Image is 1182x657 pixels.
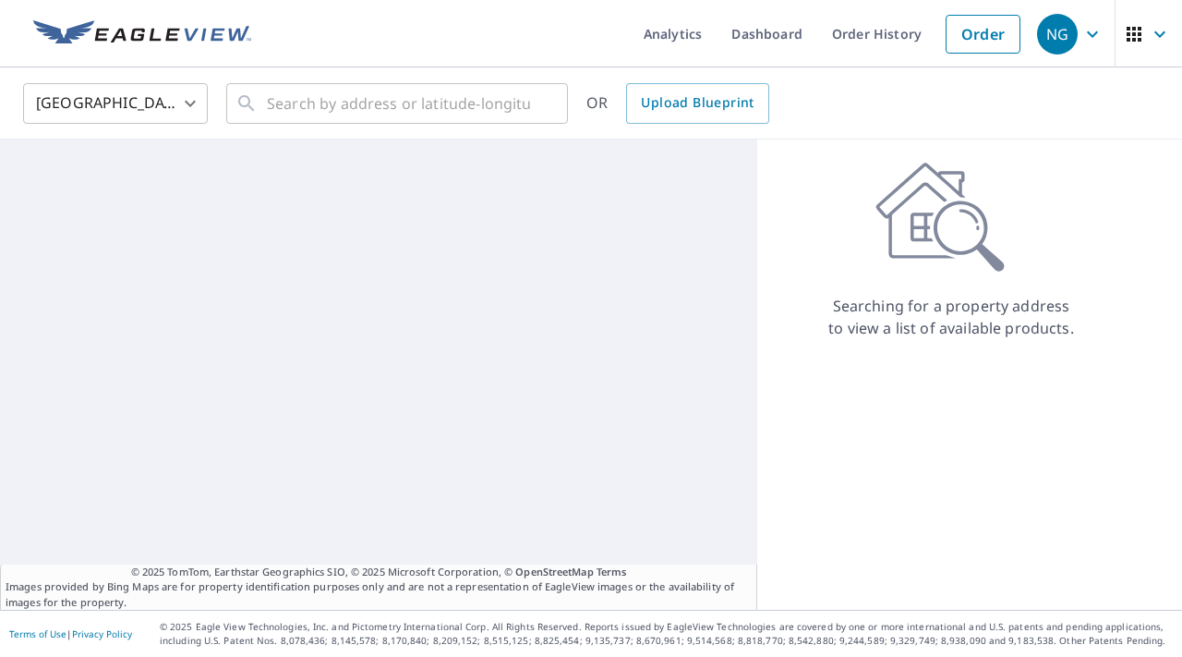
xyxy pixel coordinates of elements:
[626,83,768,124] a: Upload Blueprint
[9,628,132,639] p: |
[131,565,627,580] span: © 2025 TomTom, Earthstar Geographics SIO, © 2025 Microsoft Corporation, ©
[586,83,769,124] div: OR
[827,295,1075,339] p: Searching for a property address to view a list of available products.
[267,78,530,129] input: Search by address or latitude-longitude
[1037,14,1078,55] div: NG
[597,565,627,578] a: Terms
[160,620,1173,648] p: © 2025 Eagle View Technologies, Inc. and Pictometry International Corp. All Rights Reserved. Repo...
[23,78,208,129] div: [GEOGRAPHIC_DATA]
[946,15,1020,54] a: Order
[33,20,251,48] img: EV Logo
[72,627,132,640] a: Privacy Policy
[515,565,593,578] a: OpenStreetMap
[641,91,754,115] span: Upload Blueprint
[9,627,66,640] a: Terms of Use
